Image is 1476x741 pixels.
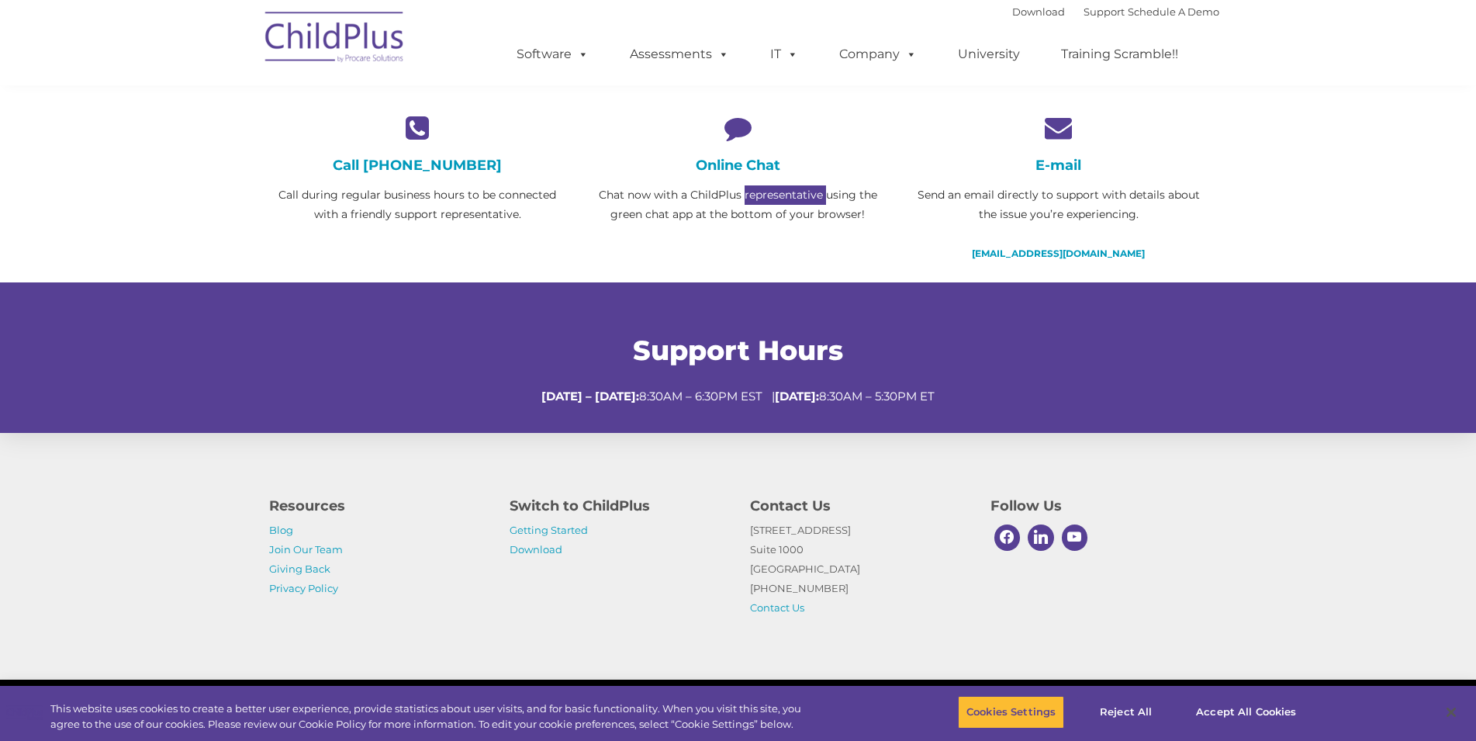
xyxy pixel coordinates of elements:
a: Youtube [1058,521,1092,555]
h4: Contact Us [750,495,967,517]
a: Company [824,39,932,70]
a: Privacy Policy [269,582,338,594]
a: University [942,39,1035,70]
strong: [DATE]: [775,389,819,403]
h4: Online Chat [589,157,887,174]
p: [STREET_ADDRESS] Suite 1000 [GEOGRAPHIC_DATA] [PHONE_NUMBER] [750,521,967,618]
button: Cookies Settings [958,696,1064,729]
span: Support Hours [633,334,843,367]
font: | [1012,5,1219,18]
button: Close [1434,695,1468,729]
p: Send an email directly to support with details about the issue you’re experiencing. [910,185,1207,224]
span: 8:30AM – 6:30PM EST | 8:30AM – 5:30PM ET [541,389,935,403]
a: Contact Us [750,601,804,614]
h4: Switch to ChildPlus [510,495,727,517]
a: Join Our Team [269,543,343,556]
a: Facebook [990,521,1025,555]
h4: Follow Us [990,495,1208,517]
a: Blog [269,524,293,536]
a: Linkedin [1024,521,1058,555]
a: IT [755,39,814,70]
a: [EMAIL_ADDRESS][DOMAIN_NAME] [972,248,1145,259]
a: Download [510,543,562,556]
a: Assessments [614,39,745,70]
p: Chat now with a ChildPlus representative using the green chat app at the bottom of your browser! [589,185,887,224]
p: Call during regular business hours to be connected with a friendly support representative. [269,185,566,224]
a: Getting Started [510,524,588,536]
a: Giving Back [269,563,330,575]
a: Support [1084,5,1125,18]
a: Training Scramble!! [1046,39,1194,70]
div: This website uses cookies to create a better user experience, provide statistics about user visit... [50,701,812,732]
a: Software [501,39,604,70]
h4: Resources [269,495,486,517]
a: Schedule A Demo [1128,5,1219,18]
strong: [DATE] – [DATE]: [541,389,639,403]
img: ChildPlus by Procare Solutions [258,1,413,78]
a: Download [1012,5,1065,18]
button: Accept All Cookies [1187,696,1305,729]
h4: E-mail [910,157,1207,174]
h4: Call [PHONE_NUMBER] [269,157,566,174]
button: Reject All [1077,696,1174,729]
